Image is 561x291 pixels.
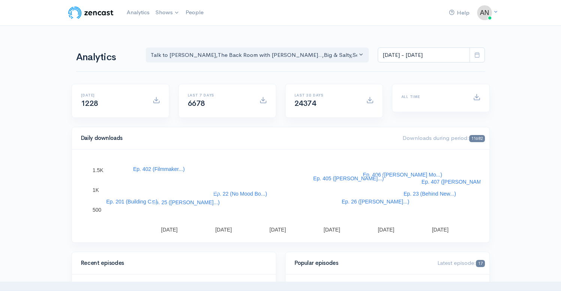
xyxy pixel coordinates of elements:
[378,227,394,233] text: [DATE]
[213,191,267,197] text: Ep. 22 (No Mood Bo...)
[269,227,286,233] text: [DATE]
[133,166,185,172] text: Ep. 402 (Filmmaker...)
[363,172,442,178] text: Ep. 406 ([PERSON_NAME] Mo...)
[295,93,357,97] h6: Last 30 days
[81,260,262,266] h4: Recent episodes
[183,4,206,21] a: People
[146,48,369,63] button: Talk to Allison, The Back Room with Andy O..., Big & Salty, Serial Tales - Joan Julie..., The Cam...
[81,93,144,97] h6: [DATE]
[93,167,103,173] text: 1.5K
[378,48,470,63] input: analytics date range selector
[152,199,220,205] text: Ep. 25 ([PERSON_NAME]...)
[245,196,289,202] text: [PERSON_NAME].
[341,199,409,205] text: Ep. 26 ([PERSON_NAME]...)
[191,197,234,203] text: [PERSON_NAME]
[313,175,383,181] text: Ep. 405 ([PERSON_NAME]...)
[446,5,473,21] a: Help
[263,172,271,178] text: Ep.
[401,95,464,99] h6: All time
[76,52,137,63] h1: Analytics
[295,260,429,266] h4: Popular episodes
[536,266,554,284] iframe: gist-messenger-bubble-iframe
[295,99,316,108] span: 24374
[161,227,177,233] text: [DATE]
[403,191,456,197] text: Ep. 23 (Behind New...)
[188,93,250,97] h6: Last 7 days
[81,159,480,233] svg: A chart.
[323,227,340,233] text: [DATE]
[215,227,232,233] text: [DATE]
[93,187,99,193] text: 1K
[421,179,492,185] text: Ep. 407 ([PERSON_NAME]...)
[67,5,115,20] img: ZenCast Logo
[469,135,485,142] span: 11682
[151,51,358,59] div: Talk to [PERSON_NAME] , The Back Room with [PERSON_NAME].. , Big & Salty , Serial Tales - [PERSON...
[209,182,217,188] text: Ep.
[210,213,215,219] text: ..)
[81,99,98,108] span: 1228
[437,259,485,266] span: Latest episode:
[153,4,183,21] a: Shows
[93,207,102,213] text: 500
[124,4,153,21] a: Analytics
[402,134,485,141] span: Downloads during period:
[477,5,492,20] img: ...
[106,199,157,205] text: Ep. 201 (Building C...)
[81,135,394,141] h4: Daily downloads
[476,260,485,267] span: 17
[265,204,269,210] text: ..)
[188,99,205,108] span: 6678
[432,227,448,233] text: [DATE]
